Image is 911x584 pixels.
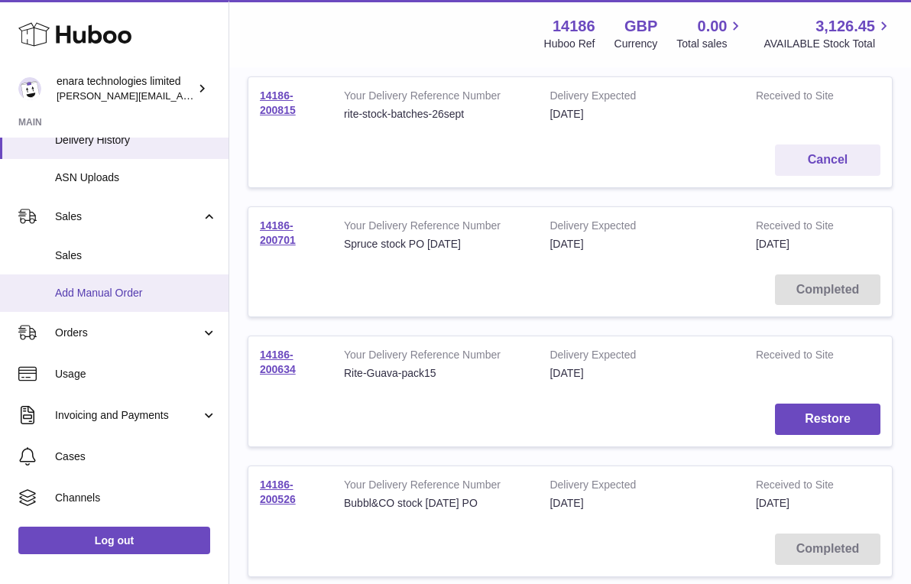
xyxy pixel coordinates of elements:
div: [DATE] [550,496,732,511]
span: Delivery History [55,133,217,148]
span: 3,126.45 [815,16,875,37]
div: rite-stock-batches-26sept [344,107,527,122]
span: Cases [55,449,217,464]
a: 14186-200701 [260,219,296,246]
strong: Received to Site [756,348,849,366]
span: Sales [55,248,217,263]
div: Huboo Ref [544,37,595,51]
span: Add Manual Order [55,286,217,300]
strong: 14186 [553,16,595,37]
div: Rite-Guava-pack15 [344,366,527,381]
span: Sales [55,209,201,224]
div: Spruce stock PO [DATE] [344,237,527,251]
div: [DATE] [550,107,732,122]
span: [DATE] [756,238,789,250]
strong: Delivery Expected [550,348,732,366]
strong: Your Delivery Reference Number [344,89,527,107]
span: ASN Uploads [55,170,217,185]
button: Restore [775,404,880,435]
div: [DATE] [550,366,732,381]
div: Currency [614,37,658,51]
strong: Received to Site [756,219,849,237]
span: 0.00 [698,16,728,37]
div: Bubbl&CO stock [DATE] PO [344,496,527,511]
span: [DATE] [756,497,789,509]
span: Total sales [676,37,744,51]
strong: Delivery Expected [550,89,732,107]
a: 3,126.45 AVAILABLE Stock Total [763,16,893,51]
a: 14186-200815 [260,89,296,116]
div: [DATE] [550,237,732,251]
span: AVAILABLE Stock Total [763,37,893,51]
span: Usage [55,367,217,381]
div: enara technologies limited [57,74,194,103]
strong: Your Delivery Reference Number [344,219,527,237]
span: [PERSON_NAME][EMAIL_ADDRESS][DOMAIN_NAME] [57,89,306,102]
strong: Received to Site [756,89,849,107]
strong: Your Delivery Reference Number [344,478,527,496]
img: Dee@enara.co [18,77,41,100]
button: Cancel [775,144,880,176]
strong: Your Delivery Reference Number [344,348,527,366]
strong: Received to Site [756,478,849,496]
strong: Delivery Expected [550,478,732,496]
span: Channels [55,491,217,505]
strong: Delivery Expected [550,219,732,237]
span: Invoicing and Payments [55,408,201,423]
a: 14186-200634 [260,349,296,375]
a: 14186-200526 [260,479,296,505]
a: 0.00 Total sales [676,16,744,51]
span: Orders [55,326,201,340]
strong: GBP [624,16,657,37]
a: Log out [18,527,210,554]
